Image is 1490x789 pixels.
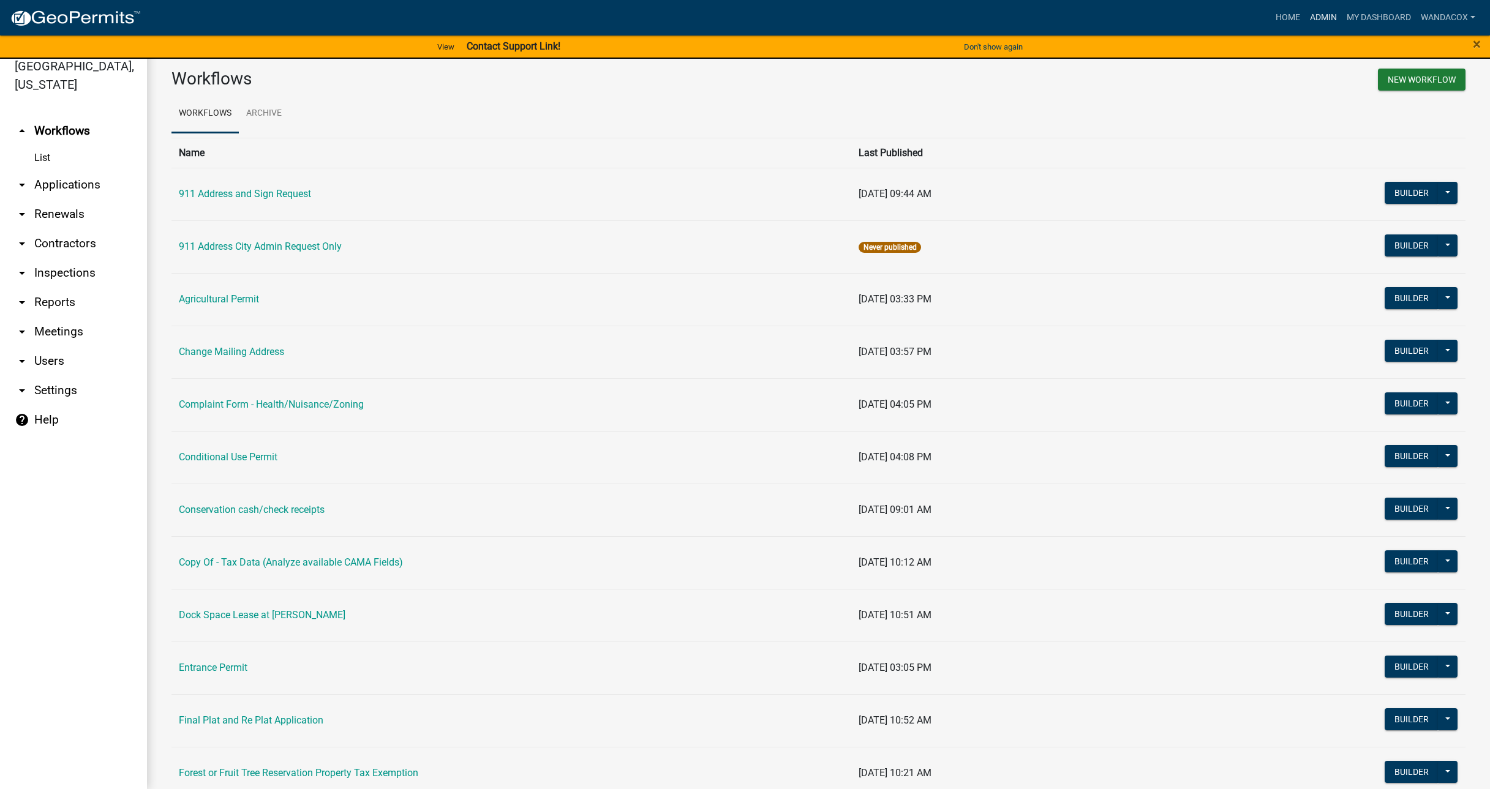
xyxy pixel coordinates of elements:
a: My Dashboard [1342,6,1416,29]
i: help [15,413,29,427]
span: Never published [859,242,920,253]
button: Builder [1385,392,1439,414]
th: Name [171,138,851,168]
span: [DATE] 10:12 AM [859,556,931,568]
a: Forest or Fruit Tree Reservation Property Tax Exemption [179,767,418,779]
a: Home [1271,6,1305,29]
h3: Workflows [171,69,810,89]
a: Agricultural Permit [179,293,259,305]
span: [DATE] 04:05 PM [859,398,931,410]
button: Builder [1385,287,1439,309]
a: Change Mailing Address [179,346,284,357]
button: Builder [1385,234,1439,256]
button: Builder [1385,656,1439,678]
span: [DATE] 03:33 PM [859,293,931,305]
a: 911 Address City Admin Request Only [179,241,342,252]
a: Dock Space Lease at [PERSON_NAME] [179,609,345,621]
a: Conditional Use Permit [179,451,277,463]
button: Builder [1385,182,1439,204]
i: arrow_drop_down [15,324,29,339]
button: Don't show again [959,37,1028,57]
button: Builder [1385,550,1439,572]
a: Complaint Form - Health/Nuisance/Zoning [179,398,364,410]
i: arrow_drop_down [15,236,29,251]
a: Archive [239,94,289,133]
a: Admin [1305,6,1342,29]
span: [DATE] 03:57 PM [859,346,931,357]
i: arrow_drop_down [15,354,29,368]
strong: Contact Support Link! [467,40,560,52]
button: Builder [1385,708,1439,730]
span: [DATE] 04:08 PM [859,451,931,463]
span: [DATE] 03:05 PM [859,662,931,673]
a: Workflows [171,94,239,133]
span: × [1473,36,1481,53]
a: WandaCox [1416,6,1480,29]
button: Close [1473,37,1481,51]
a: 911 Address and Sign Request [179,188,311,200]
span: [DATE] 10:52 AM [859,714,931,726]
button: Builder [1385,498,1439,520]
a: View [432,37,459,57]
a: Copy Of - Tax Data (Analyze available CAMA Fields) [179,556,403,568]
i: arrow_drop_down [15,295,29,310]
i: arrow_drop_down [15,178,29,192]
span: [DATE] 10:51 AM [859,609,931,621]
span: [DATE] 10:21 AM [859,767,931,779]
a: Conservation cash/check receipts [179,504,325,515]
button: Builder [1385,445,1439,467]
span: [DATE] 09:01 AM [859,504,931,515]
button: New Workflow [1378,69,1466,91]
i: arrow_drop_down [15,383,29,398]
a: Entrance Permit [179,662,247,673]
i: arrow_drop_down [15,266,29,280]
span: [DATE] 09:44 AM [859,188,931,200]
i: arrow_drop_up [15,124,29,138]
button: Builder [1385,603,1439,625]
th: Last Published [851,138,1228,168]
i: arrow_drop_down [15,207,29,222]
button: Builder [1385,761,1439,783]
button: Builder [1385,340,1439,362]
a: Final Plat and Re Plat Application [179,714,323,726]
